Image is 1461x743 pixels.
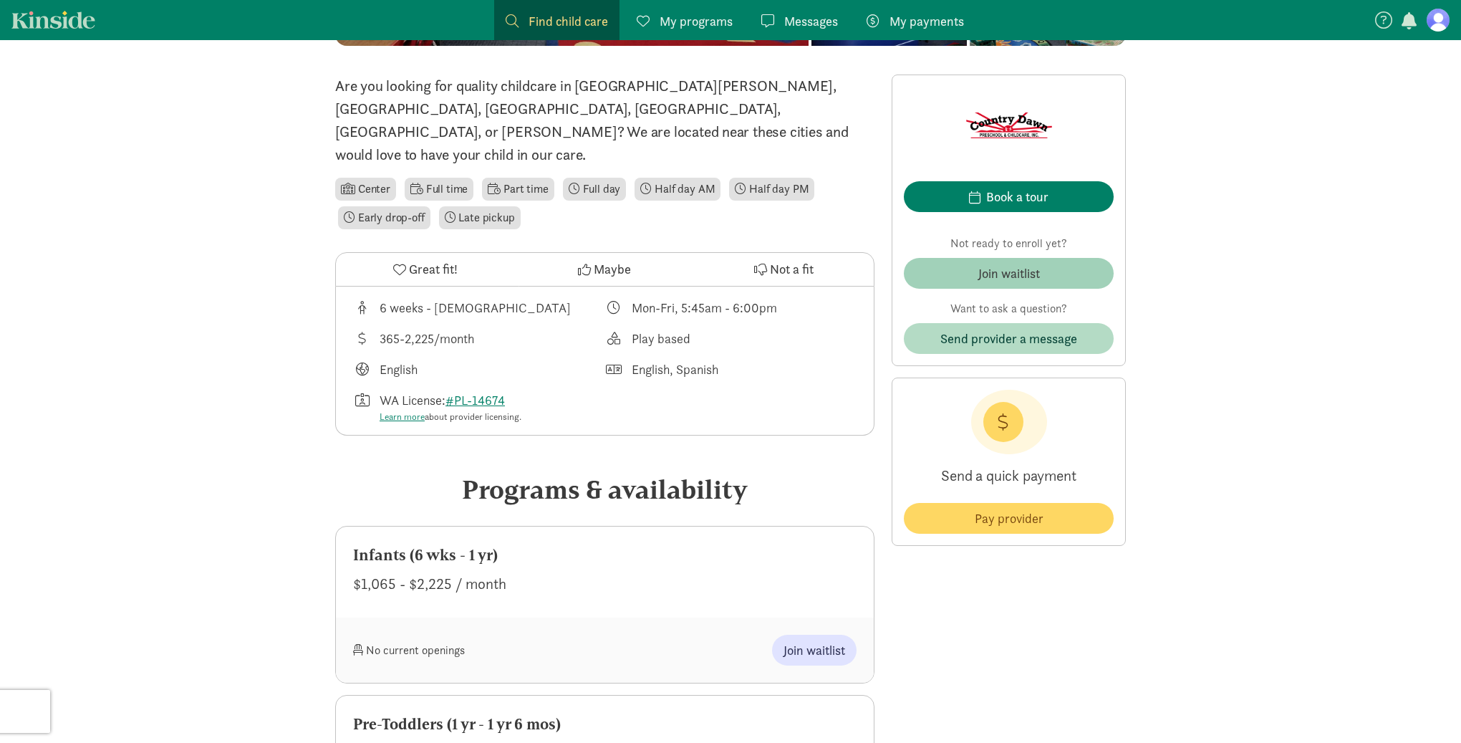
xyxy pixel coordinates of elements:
span: Great fit! [409,259,458,279]
div: English [380,360,418,379]
div: No current openings [353,635,605,666]
button: Join waitlist [772,635,857,666]
p: Not ready to enroll yet? [904,235,1114,252]
div: Infants (6 wks - 1 yr) [353,544,857,567]
div: WA License: [380,390,521,424]
button: Not a fit [695,253,874,286]
div: Book a tour [986,187,1048,206]
div: This provider's education philosophy [605,329,857,348]
p: Are you looking for quality childcare in [GEOGRAPHIC_DATA][PERSON_NAME], [GEOGRAPHIC_DATA], [GEOG... [335,75,874,166]
button: Send provider a message [904,323,1114,354]
span: Maybe [594,259,631,279]
div: Languages taught [353,360,605,379]
li: Half day PM [729,178,814,201]
span: Not a fit [770,259,814,279]
span: My programs [660,11,733,31]
div: Average tuition for this program [353,329,605,348]
li: Half day AM [635,178,720,201]
button: Book a tour [904,181,1114,212]
div: Mon-Fri, 5:45am - 6:00pm [632,298,777,317]
button: Maybe [515,253,694,286]
a: #PL-14674 [445,392,505,408]
span: Find child care [529,11,608,31]
div: $1,065 - $2,225 / month [353,572,857,595]
span: Messages [784,11,838,31]
div: Age range for children that this provider cares for [353,298,605,317]
span: Pay provider [975,509,1043,528]
span: Send provider a message [940,329,1077,348]
li: Late pickup [439,206,521,229]
div: 365-2,225/month [380,329,474,348]
div: Languages spoken [605,360,857,379]
div: Join waitlist [978,264,1040,283]
div: License number [353,390,605,424]
div: Play based [632,329,690,348]
div: Pre-Toddlers (1 yr - 1 yr 6 mos) [353,713,857,736]
div: Class schedule [605,298,857,317]
div: English, Spanish [632,360,718,379]
li: Center [335,178,396,201]
p: Want to ask a question? [904,300,1114,317]
a: Kinside [11,11,95,29]
div: Programs & availability [335,470,874,509]
li: Early drop-off [338,206,430,229]
img: Provider logo [966,87,1052,164]
span: Join waitlist [783,641,845,660]
li: Part time [482,178,554,201]
div: about provider licensing. [380,410,521,424]
span: My payments [889,11,964,31]
button: Join waitlist [904,258,1114,289]
div: 6 weeks - [DEMOGRAPHIC_DATA] [380,298,571,317]
p: Send a quick payment [904,454,1114,497]
li: Full time [405,178,473,201]
a: Learn more [380,411,425,423]
button: Great fit! [336,253,515,286]
li: Full day [563,178,627,201]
